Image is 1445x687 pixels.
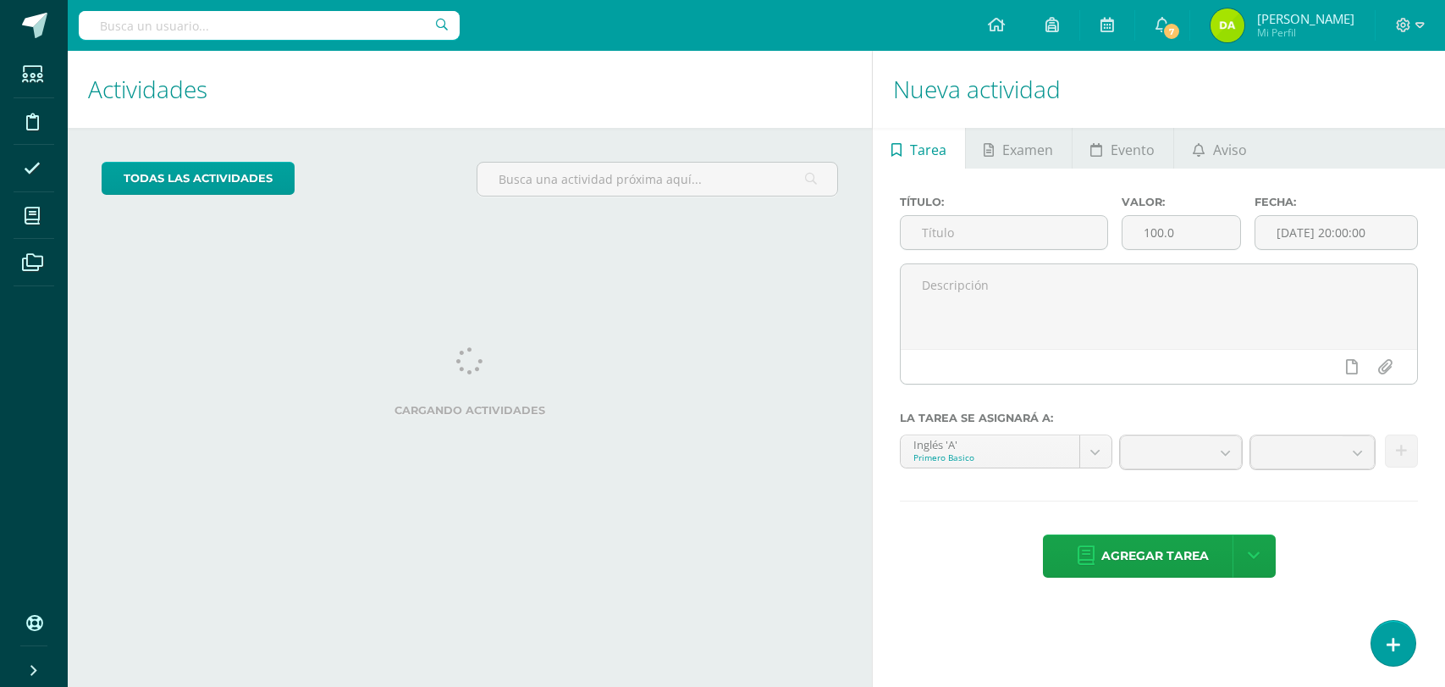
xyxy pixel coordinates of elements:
input: Busca una actividad próxima aquí... [477,163,837,196]
img: 786e783610561c3eb27341371ea08d67.png [1211,8,1244,42]
label: Cargando actividades [102,404,838,417]
span: Agregar tarea [1101,535,1209,577]
input: Puntos máximos [1122,216,1240,249]
span: 7 [1162,22,1181,41]
span: Tarea [910,130,946,170]
span: Evento [1111,130,1155,170]
span: Aviso [1213,130,1247,170]
span: Examen [1002,130,1053,170]
label: Fecha: [1255,196,1418,208]
span: [PERSON_NAME] [1257,10,1354,27]
div: Primero Basico [913,452,1066,463]
div: Inglés 'A' [913,435,1066,452]
input: Fecha de entrega [1255,216,1417,249]
a: Tarea [873,128,964,169]
a: Inglés 'A'Primero Basico [901,435,1111,468]
label: La tarea se asignará a: [900,412,1418,424]
a: todas las Actividades [102,162,295,195]
label: Valor: [1122,196,1241,208]
a: Examen [966,128,1072,169]
h1: Nueva actividad [893,51,1425,128]
h1: Actividades [88,51,852,128]
input: Título [901,216,1106,249]
a: Evento [1073,128,1173,169]
label: Título: [900,196,1107,208]
input: Busca un usuario... [79,11,460,40]
a: Aviso [1174,128,1265,169]
span: Mi Perfil [1257,25,1354,40]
